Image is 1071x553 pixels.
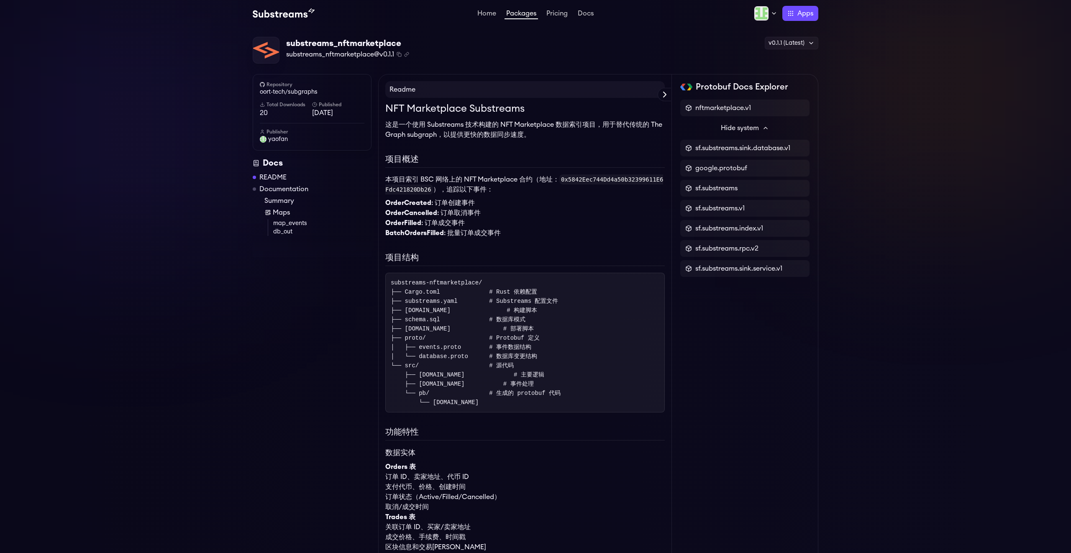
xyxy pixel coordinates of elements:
[397,52,402,57] button: Copy package name and version
[385,532,665,542] li: 成交价格、手续费、时间戳
[385,120,665,140] p: 这是一个使用 Substreams 技术构建的 NFT Marketplace 数据索引项目，用于替代传统的 The Graph subgraph，以提供更快的数据同步速度。
[754,6,769,21] img: Profile
[385,482,665,492] li: 支付代币、价格、创建时间
[253,157,372,169] div: Docs
[545,10,569,18] a: Pricing
[260,82,265,87] img: github
[680,120,810,136] button: Hide system
[696,81,788,93] h2: Protobuf Docs Explorer
[385,472,665,482] li: 订单 ID、卖家地址、代币 ID
[385,522,665,532] li: 关联订单 ID、买家/卖家地址
[385,502,665,512] li: 取消/成交时间
[385,200,431,206] strong: OrderCreated
[273,228,372,236] a: db_out
[260,81,364,88] h6: Repository
[385,153,665,168] h2: 项目概述
[273,219,372,228] a: map_events
[312,108,364,118] span: [DATE]
[385,447,665,458] h3: 数据实体
[385,220,421,226] strong: OrderFilled
[695,103,751,113] span: nftmarketplace.v1
[695,243,758,253] span: sf.substreams.rpc.v2
[264,196,372,206] a: Summary
[286,49,394,59] span: substreams_nftmarketplace@v0.1.1
[385,251,665,266] h2: 项目结构
[312,101,364,108] h6: Published
[385,174,665,195] p: 本项目索引 BSC 网络上的 NFT Marketplace 合约（地址： ），追踪以下事件：
[260,108,312,118] span: 20
[260,136,266,143] img: User Avatar
[385,230,444,236] strong: BatchOrdersFilled
[259,172,287,182] a: README
[264,209,271,216] img: Map icon
[260,128,364,135] h6: Publisher
[264,207,372,218] a: Maps
[385,542,665,552] li: 区块信息和交易[PERSON_NAME]
[695,264,782,274] span: sf.substreams.sink.service.v1
[695,143,790,153] span: sf.substreams.sink.database.v1
[385,463,416,470] strong: Orders 表
[253,8,315,18] img: Substream's logo
[695,183,738,193] span: sf.substreams
[391,279,561,406] code: substreams-nftmarketplace/ ├── Cargo.toml # Rust 依赖配置 ├── substreams.yaml # Substreams 配置文件 ├── [...
[695,203,745,213] span: sf.substreams.v1
[385,81,665,98] h4: Readme
[385,198,665,208] li: : 订单创建事件
[385,208,665,218] li: : 订单取消事件
[476,10,498,18] a: Home
[680,84,692,90] img: Protobuf
[385,514,415,520] strong: Trades 表
[260,135,364,143] a: yaofan
[576,10,595,18] a: Docs
[695,163,747,173] span: google.protobuf
[505,10,538,19] a: Packages
[260,101,312,108] h6: Total Downloads
[404,52,409,57] button: Copy .spkg link to clipboard
[385,101,665,116] h1: NFT Marketplace Substreams
[286,38,409,49] div: substreams_nftmarketplace
[259,184,308,194] a: Documentation
[385,492,665,502] li: 订单状态（Active/Filled/Cancelled）
[385,174,663,195] code: 0x5842Eec744Dd4a50b32399611E6Fdc421820Db26
[721,123,759,133] span: Hide system
[385,218,665,228] li: : 订单成交事件
[385,228,665,238] li: : 批量订单成交事件
[253,37,279,63] img: Package Logo
[695,223,763,233] span: sf.substreams.index.v1
[797,8,813,18] span: Apps
[765,37,818,49] div: v0.1.1 (Latest)
[385,210,437,216] strong: OrderCancelled
[268,135,288,143] span: yaofan
[385,426,665,440] h2: 功能特性
[260,88,364,96] a: oort-tech/subgraphs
